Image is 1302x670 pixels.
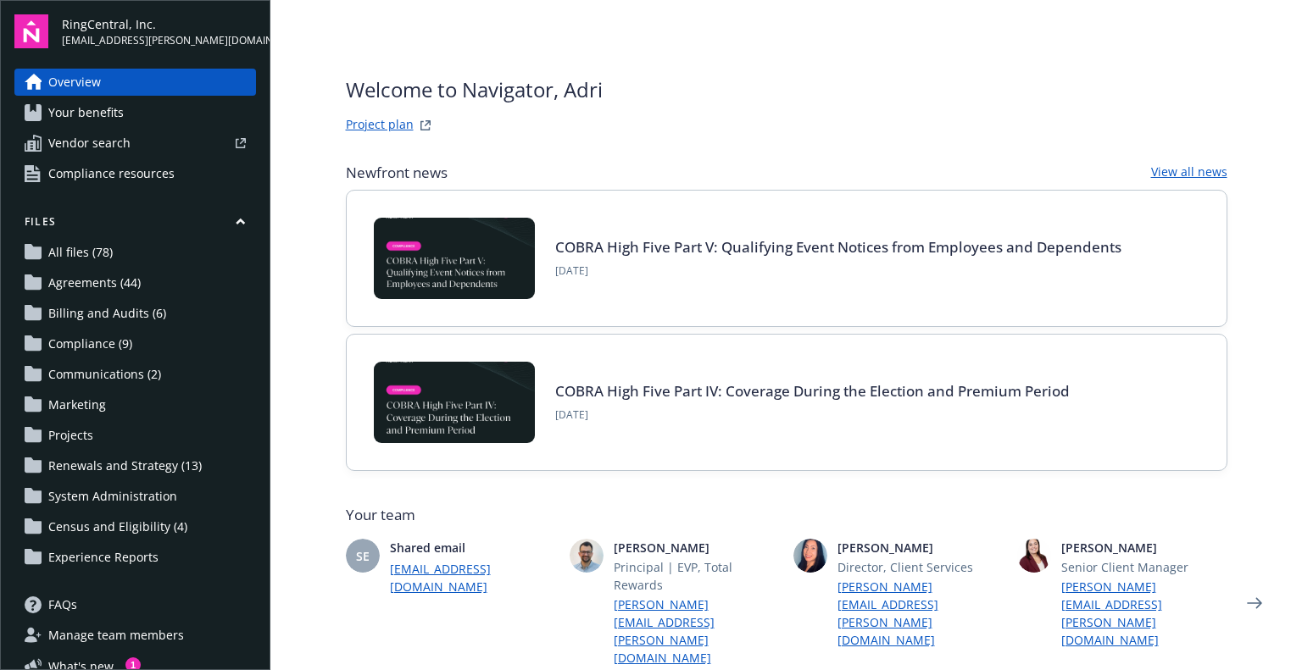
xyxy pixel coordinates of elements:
span: [PERSON_NAME] [1061,539,1227,556]
span: FAQs [48,591,77,618]
a: Manage team members [14,622,256,649]
span: Shared email [390,539,556,556]
span: Director, Client Services [837,558,1004,576]
span: Senior Client Manager [1061,558,1227,576]
span: Overview [48,69,101,96]
span: System Administration [48,483,177,510]
a: Next [1241,590,1268,617]
span: [EMAIL_ADDRESS][PERSON_NAME][DOMAIN_NAME] [62,33,256,48]
a: Census and Eligibility (4) [14,513,256,540]
a: View all news [1151,163,1227,183]
img: photo [793,539,827,573]
a: Experience Reports [14,544,256,571]
a: COBRA High Five Part IV: Coverage During the Election and Premium Period [555,381,1070,401]
a: Compliance resources [14,160,256,187]
a: FAQs [14,591,256,618]
span: Compliance (9) [48,330,132,357]
a: Overview [14,69,256,96]
a: Your benefits [14,99,256,126]
span: Agreements (44) [48,269,141,296]
a: Agreements (44) [14,269,256,296]
img: BLOG-Card Image - Compliance - COBRA High Five Pt 4 - 09-04-25.jpg [374,362,535,443]
span: [PERSON_NAME] [614,539,780,556]
a: All files (78) [14,239,256,266]
button: RingCentral, Inc.[EMAIL_ADDRESS][PERSON_NAME][DOMAIN_NAME] [62,14,256,48]
span: Marketing [48,391,106,418]
span: Welcome to Navigator , Adri [346,75,603,105]
a: Marketing [14,391,256,418]
span: All files (78) [48,239,113,266]
a: [PERSON_NAME][EMAIL_ADDRESS][PERSON_NAME][DOMAIN_NAME] [837,578,1004,649]
span: Billing and Audits (6) [48,300,166,327]
a: Projects [14,422,256,449]
img: photo [1017,539,1051,573]
img: BLOG-Card Image - Compliance - COBRA High Five Pt 5 - 09-11-25.jpg [374,218,535,299]
a: [PERSON_NAME][EMAIL_ADDRESS][PERSON_NAME][DOMAIN_NAME] [614,595,780,667]
span: Projects [48,422,93,449]
img: photo [570,539,604,573]
button: Files [14,214,256,235]
span: [DATE] [555,407,1070,423]
span: SE [356,547,370,565]
span: Experience Reports [48,544,159,571]
span: Manage team members [48,622,184,649]
a: Project plan [346,115,414,136]
span: Your team [346,505,1227,525]
a: Vendor search [14,130,256,157]
span: Newfront news [346,163,448,183]
span: Principal | EVP, Total Rewards [614,558,780,594]
a: [PERSON_NAME][EMAIL_ADDRESS][PERSON_NAME][DOMAIN_NAME] [1061,578,1227,649]
span: [DATE] [555,263,1121,279]
span: Communications (2) [48,361,161,388]
span: Your benefits [48,99,124,126]
a: [EMAIL_ADDRESS][DOMAIN_NAME] [390,560,556,595]
a: Renewals and Strategy (13) [14,452,256,479]
a: Billing and Audits (6) [14,300,256,327]
span: Vendor search [48,130,131,157]
a: COBRA High Five Part V: Qualifying Event Notices from Employees and Dependents [555,237,1121,257]
a: Compliance (9) [14,330,256,357]
span: Compliance resources [48,160,175,187]
span: Renewals and Strategy (13) [48,452,202,479]
img: navigator-logo.svg [14,14,48,48]
a: System Administration [14,483,256,510]
span: Census and Eligibility (4) [48,513,187,540]
a: Communications (2) [14,361,256,388]
span: [PERSON_NAME] [837,539,1004,556]
a: projectPlanWebsite [415,115,436,136]
span: RingCentral, Inc. [62,15,256,33]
